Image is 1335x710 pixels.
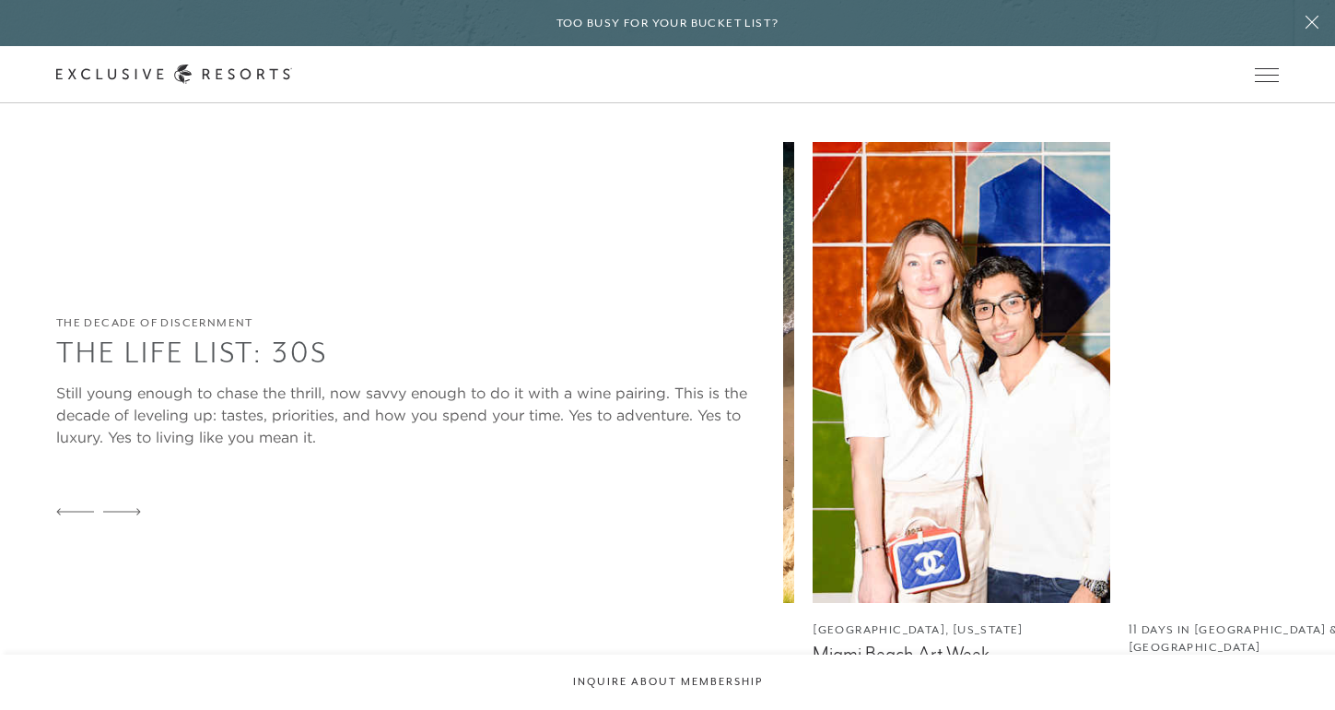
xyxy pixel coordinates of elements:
[56,314,766,332] h6: The Decade of Discernment
[813,621,1109,639] figcaption: [GEOGRAPHIC_DATA], [US_STATE]
[556,15,779,32] h6: Too busy for your bucket list?
[813,643,1109,666] figcaption: Miami Beach Art Week
[56,382,766,448] div: Still young enough to chase the thrill, now savvy enough to do it with a wine pairing. This is th...
[1255,68,1279,81] button: Open navigation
